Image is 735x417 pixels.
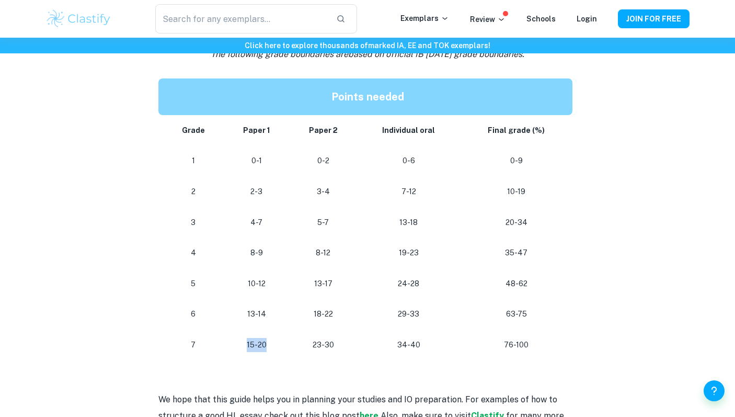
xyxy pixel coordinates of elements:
p: 19-23 [365,246,452,260]
p: 4-7 [232,216,281,230]
p: 1 [171,154,215,168]
p: 7-12 [365,185,452,199]
p: 0-1 [232,154,281,168]
p: 20-34 [469,216,564,230]
i: The following grade boundaries are [211,49,524,59]
img: Clastify logo [45,8,112,29]
a: Schools [526,15,556,23]
p: 48-62 [469,277,564,291]
p: 5-7 [297,216,349,230]
p: 34-40 [365,338,452,352]
p: 10-12 [232,277,281,291]
button: Help and Feedback [704,380,725,401]
button: JOIN FOR FREE [618,9,690,28]
strong: Points needed [331,91,404,103]
p: 13-17 [297,277,349,291]
p: 13-14 [232,307,281,321]
p: Review [470,14,506,25]
p: 76-100 [469,338,564,352]
p: 63-75 [469,307,564,321]
p: 23-30 [297,338,349,352]
p: 0-2 [297,154,349,168]
strong: Paper 1 [243,126,270,134]
strong: Individual oral [382,126,435,134]
p: 24-28 [365,277,452,291]
span: based on official IB [DATE] grade boundaries. [348,49,524,59]
p: 35-47 [469,246,564,260]
p: 2 [171,185,215,199]
a: Login [577,15,597,23]
strong: Paper 2 [309,126,338,134]
p: Exemplars [400,13,449,24]
p: 18-22 [297,307,349,321]
p: 8-12 [297,246,349,260]
p: 13-18 [365,216,452,230]
h6: Click here to explore thousands of marked IA, EE and TOK exemplars ! [2,40,733,51]
p: 15-20 [232,338,281,352]
p: 3-4 [297,185,349,199]
p: 0-6 [365,154,452,168]
p: 29-33 [365,307,452,321]
p: 5 [171,277,215,291]
input: Search for any exemplars... [155,4,328,33]
strong: Final grade (%) [488,126,545,134]
p: 3 [171,216,215,230]
strong: Grade [182,126,205,134]
p: 0-9 [469,154,564,168]
p: 2-3 [232,185,281,199]
p: 8-9 [232,246,281,260]
p: 4 [171,246,215,260]
p: 10-19 [469,185,564,199]
p: 7 [171,338,215,352]
p: 6 [171,307,215,321]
